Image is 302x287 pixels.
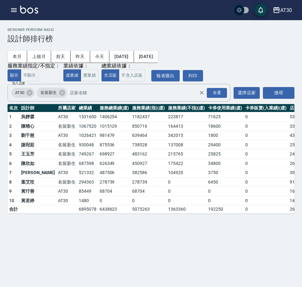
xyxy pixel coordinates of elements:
td: 521332 [77,168,98,178]
button: 不含入店販 [119,69,145,82]
td: 29400 [206,140,244,149]
td: AT30 [56,131,77,140]
td: 687598 [77,159,98,168]
button: 昨天 [71,51,90,62]
input: 店家名稱 [68,87,210,98]
div: AT30 [280,6,292,14]
th: 名次 [8,104,20,112]
span: 2 [9,124,12,129]
span: 4 [9,142,12,147]
td: 875536 [98,140,131,149]
td: 0 [206,196,244,205]
div: AT30 [11,88,35,98]
td: 698927 [98,149,131,159]
td: 吳靜霖 [20,112,56,122]
span: 名留新生 [37,90,61,96]
td: 0 [131,196,166,205]
th: 所屬店家 [56,104,77,112]
label: 加入店家 [12,81,25,86]
td: 215765 [166,149,206,159]
td: AT30 [56,187,77,196]
span: 6 [9,161,12,166]
span: 10 [9,198,15,203]
td: 1363360 [166,205,206,214]
td: 0 [244,140,288,149]
td: 382586 [131,168,166,178]
td: 葉艾玟 [20,177,56,187]
span: AT30 [11,90,28,96]
td: 68704 [131,187,166,196]
td: 6895078 [77,205,98,214]
button: 本月 [8,51,27,62]
button: 選擇店家 [234,87,260,99]
td: 1406254 [98,112,131,122]
span: 5 [9,151,12,156]
td: 6438623 [98,205,131,214]
td: AT30 [56,112,77,122]
td: 450927 [131,159,166,168]
th: 卡券販賣(入業績)(虛) [244,104,288,112]
button: 虛業績 [63,69,81,82]
button: 前天 [51,51,71,62]
td: 0 [244,112,288,122]
td: 5075263 [131,205,166,214]
td: 0 [166,177,206,187]
td: 850716 [131,121,166,131]
td: 黃玗善 [20,187,56,196]
td: 劉千慈 [20,131,56,140]
button: 不顯示 [21,69,38,82]
td: 278739 [98,177,131,187]
div: 業績依據： [63,63,98,69]
td: 0 [244,177,288,187]
td: 175422 [166,159,206,168]
th: 服務總業績(虛) [98,104,131,112]
td: 164413 [166,121,206,131]
td: 1015129 [98,121,131,131]
td: 3750 [206,168,244,178]
td: AT30 [56,168,77,178]
th: 服務業績(指)(虛) [131,104,166,112]
td: 18600 [206,121,244,131]
button: Open [206,87,228,99]
td: 738528 [131,140,166,149]
td: 0 [244,187,288,196]
td: 合計 [8,205,20,214]
th: 服務業績(不指)(虛) [166,104,206,112]
td: 王玉芳 [20,149,56,159]
td: 104920 [166,168,206,178]
td: 1800 [206,131,244,140]
td: 0 [244,196,288,205]
td: 981479 [98,131,131,140]
button: 實業績 [81,69,98,82]
td: 名留新生 [56,149,77,159]
span: 3 [9,133,12,138]
button: 列印 [183,70,203,82]
td: 487506 [98,168,131,178]
td: 34800 [206,159,244,168]
td: 483162 [131,149,166,159]
td: 639464 [131,131,166,140]
td: 1531600 [77,112,98,122]
th: 總業績 [77,104,98,112]
td: 0 [206,187,244,196]
span: 1 [9,114,12,119]
button: 報表匯出 [151,70,180,82]
td: 192250 [206,205,244,214]
button: 今天 [90,51,110,62]
td: 930048 [77,140,98,149]
div: 全選 [207,88,227,98]
td: 71625 [206,112,244,122]
div: 名留新生 [37,88,67,98]
td: 278739 [131,177,166,187]
td: 25825 [206,149,244,159]
span: 7 [9,170,12,175]
td: 342015 [166,131,206,140]
td: 0 [244,131,288,140]
button: 搜尋 [263,87,294,99]
button: [DATE] [134,51,158,62]
td: 0 [244,149,288,159]
td: 68704 [98,187,131,196]
td: 名留新生 [56,121,77,131]
td: 1067520 [77,121,98,131]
